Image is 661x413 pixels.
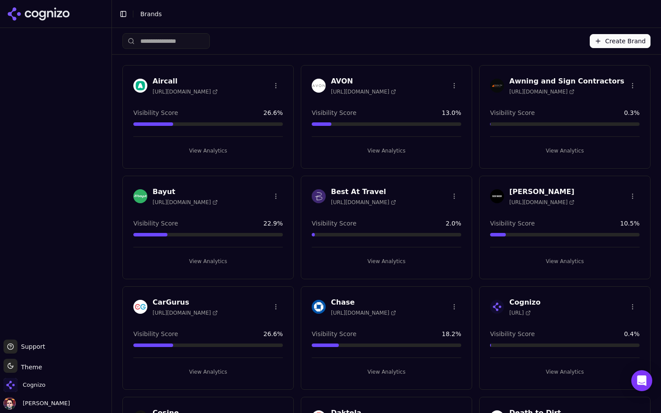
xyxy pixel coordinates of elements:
[631,370,652,391] div: Open Intercom Messenger
[490,219,535,228] span: Visibility Score
[442,330,461,338] span: 18.2 %
[620,219,640,228] span: 10.5 %
[140,10,637,18] nav: breadcrumb
[17,342,45,351] span: Support
[3,397,16,410] img: Deniz Ozcan
[140,10,162,17] span: Brands
[490,254,640,268] button: View Analytics
[312,108,356,117] span: Visibility Score
[331,187,396,197] h3: Best At Travel
[490,300,504,314] img: Cognizo
[624,330,640,338] span: 0.4 %
[133,189,147,203] img: Bayut
[312,219,356,228] span: Visibility Score
[509,309,531,316] span: [URL]
[133,365,283,379] button: View Analytics
[133,300,147,314] img: CarGurus
[153,309,218,316] span: [URL][DOMAIN_NAME]
[312,254,461,268] button: View Analytics
[490,108,535,117] span: Visibility Score
[3,378,17,392] img: Cognizo
[133,330,178,338] span: Visibility Score
[490,144,640,158] button: View Analytics
[509,199,574,206] span: [URL][DOMAIN_NAME]
[509,76,624,87] h3: Awning and Sign Contractors
[590,34,651,48] button: Create Brand
[331,297,396,308] h3: Chase
[133,79,147,93] img: Aircall
[331,309,396,316] span: [URL][DOMAIN_NAME]
[509,297,540,308] h3: Cognizo
[153,199,218,206] span: [URL][DOMAIN_NAME]
[264,330,283,338] span: 26.6 %
[312,330,356,338] span: Visibility Score
[490,79,504,93] img: Awning and Sign Contractors
[3,378,45,392] button: Open organization switcher
[331,199,396,206] span: [URL][DOMAIN_NAME]
[442,108,461,117] span: 13.0 %
[312,79,326,93] img: AVON
[133,144,283,158] button: View Analytics
[445,219,461,228] span: 2.0 %
[312,189,326,203] img: Best At Travel
[153,297,218,308] h3: CarGurus
[624,108,640,117] span: 0.3 %
[133,254,283,268] button: View Analytics
[23,381,45,389] span: Cognizo
[153,76,218,87] h3: Aircall
[133,219,178,228] span: Visibility Score
[509,187,574,197] h3: [PERSON_NAME]
[312,300,326,314] img: Chase
[264,219,283,228] span: 22.9 %
[509,88,574,95] span: [URL][DOMAIN_NAME]
[312,144,461,158] button: View Analytics
[19,399,70,407] span: [PERSON_NAME]
[490,189,504,203] img: Buck Mason
[153,88,218,95] span: [URL][DOMAIN_NAME]
[17,364,42,371] span: Theme
[153,187,218,197] h3: Bayut
[331,76,396,87] h3: AVON
[3,397,70,410] button: Open user button
[490,330,535,338] span: Visibility Score
[264,108,283,117] span: 26.6 %
[133,108,178,117] span: Visibility Score
[312,365,461,379] button: View Analytics
[331,88,396,95] span: [URL][DOMAIN_NAME]
[490,365,640,379] button: View Analytics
